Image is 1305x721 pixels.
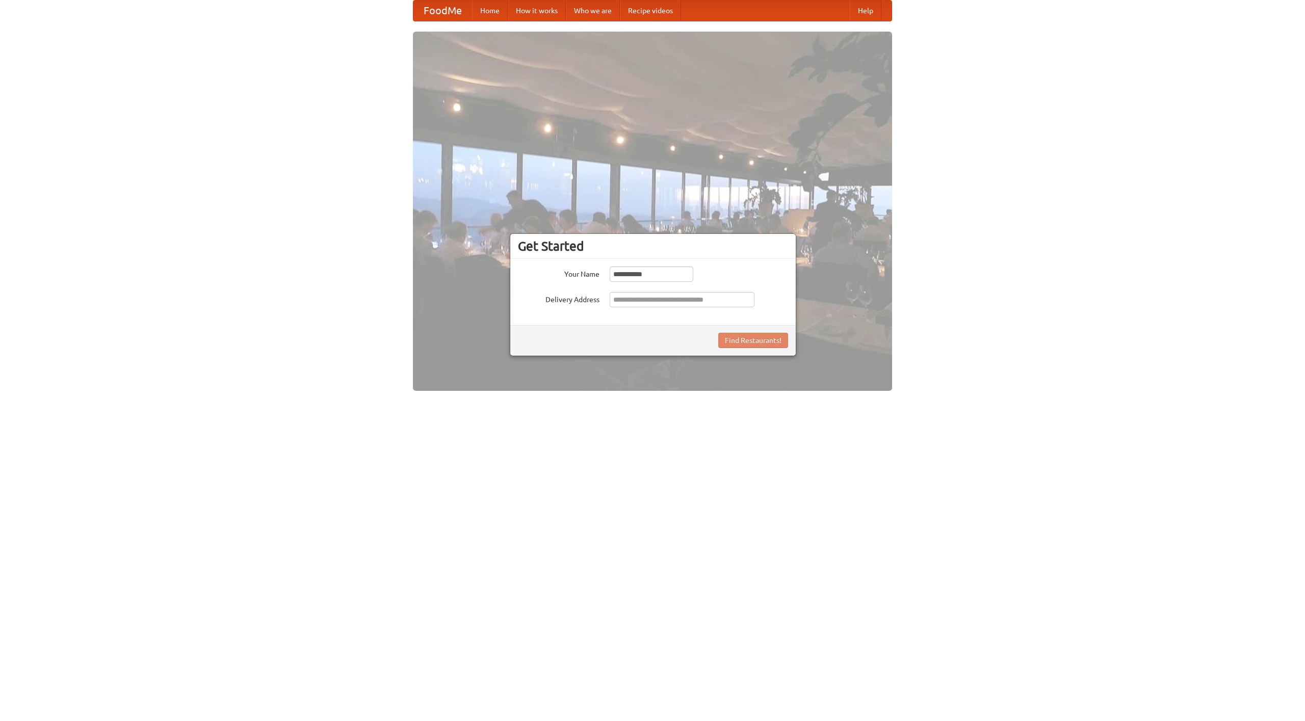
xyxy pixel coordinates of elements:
a: Who we are [566,1,620,21]
a: How it works [508,1,566,21]
label: Delivery Address [518,292,599,305]
a: Home [472,1,508,21]
h3: Get Started [518,238,788,254]
a: FoodMe [413,1,472,21]
label: Your Name [518,266,599,279]
a: Recipe videos [620,1,681,21]
button: Find Restaurants! [718,333,788,348]
a: Help [850,1,881,21]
